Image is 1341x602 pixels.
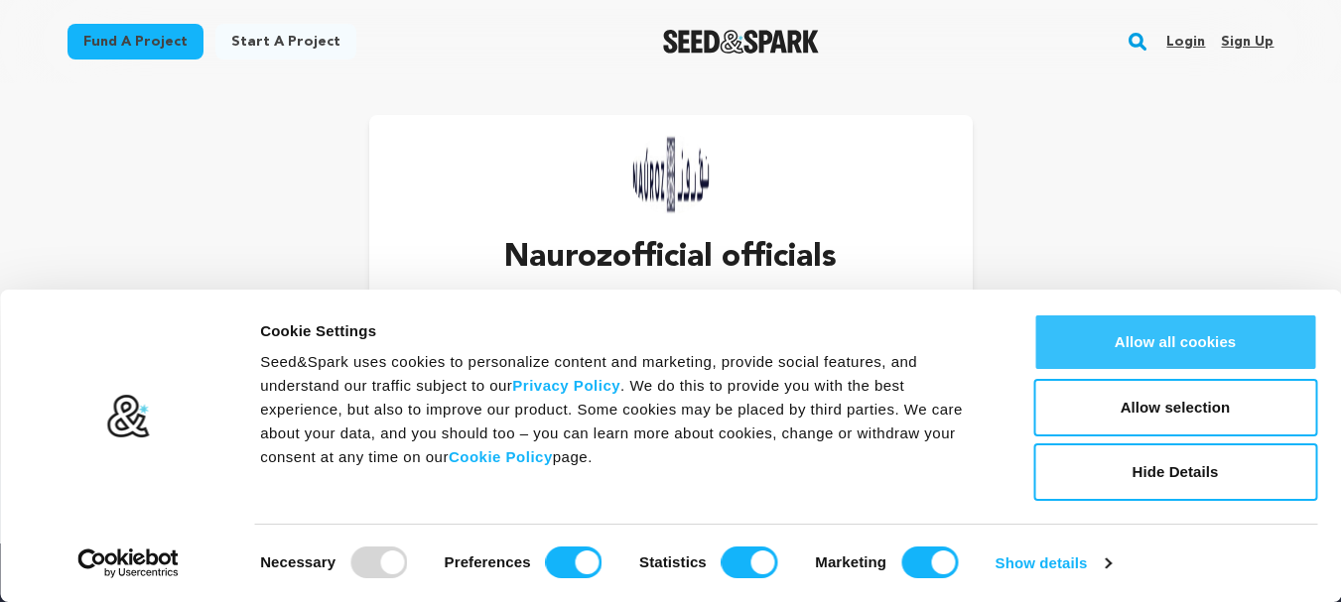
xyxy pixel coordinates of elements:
[260,553,335,570] strong: Necessary
[1221,26,1274,58] a: Sign up
[260,350,989,469] div: Seed&Spark uses cookies to personalize content and marketing, provide social features, and unders...
[42,548,215,578] a: Usercentrics Cookiebot - opens in a new window
[1033,443,1317,501] button: Hide Details
[67,24,203,60] a: Fund a project
[631,135,711,214] img: https://seedandspark-static.s3.us-east-2.amazonaws.com/images/User/002/309/502/medium/ee31ffeea94...
[663,30,819,54] a: Seed&Spark Homepage
[445,553,531,570] strong: Preferences
[996,548,1111,578] a: Show details
[1166,26,1205,58] a: Login
[106,394,151,439] img: logo
[663,30,819,54] img: Seed&Spark Logo Dark Mode
[259,539,260,540] legend: Consent Selection
[815,553,886,570] strong: Marketing
[512,377,620,394] a: Privacy Policy
[449,448,553,465] a: Cookie Policy
[1033,313,1317,371] button: Allow all cookies
[260,319,989,343] div: Cookie Settings
[215,24,356,60] a: Start a project
[639,553,707,570] strong: Statistics
[485,234,857,282] p: Naurozofficial officials
[1033,379,1317,436] button: Allow selection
